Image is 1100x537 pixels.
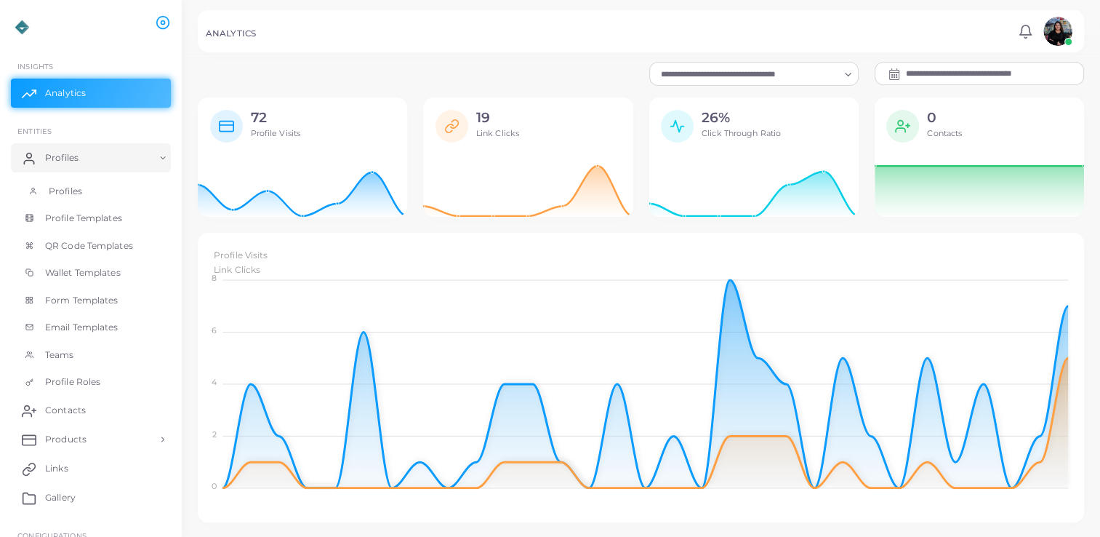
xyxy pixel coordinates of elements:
span: Profile Roles [45,375,100,389]
tspan: 2 [212,429,217,439]
a: Teams [11,341,171,369]
span: Profiles [45,151,79,164]
h2: 72 [251,110,301,127]
span: Email Templates [45,321,119,334]
img: avatar [1043,17,1072,46]
a: Products [11,425,171,454]
h2: 19 [476,110,519,127]
h2: 0 [927,110,962,127]
a: Analytics [11,79,171,108]
tspan: 6 [212,325,217,335]
a: Links [11,454,171,483]
span: Profile Templates [45,212,122,225]
span: Products [45,433,87,446]
a: Profiles [11,143,171,172]
span: INSIGHTS [17,62,53,71]
tspan: 8 [212,274,217,284]
a: Email Templates [11,314,171,341]
a: Profiles [11,178,171,205]
span: Links [45,462,68,475]
span: Wallet Templates [45,266,121,279]
span: Contacts [45,404,86,417]
span: Gallery [45,491,76,504]
a: Wallet Templates [11,259,171,287]
a: Form Templates [11,287,171,314]
a: Gallery [11,483,171,512]
img: logo [13,14,94,41]
a: Contacts [11,396,171,425]
span: Teams [45,349,74,362]
span: Profile Visits [214,250,268,260]
h2: 26% [702,110,781,127]
span: Profiles [49,185,82,198]
span: QR Code Templates [45,239,133,252]
h5: ANALYTICS [206,28,256,39]
a: avatar [1039,17,1076,46]
span: Form Templates [45,294,119,307]
span: ENTITIES [17,127,52,135]
a: QR Code Templates [11,232,171,260]
a: Profile Templates [11,204,171,232]
span: Contacts [927,128,962,138]
span: Profile Visits [251,128,301,138]
span: Link Clicks [476,128,519,138]
div: Search for option [649,62,859,85]
tspan: 0 [212,482,217,492]
span: Click Through Ratio [702,128,781,138]
tspan: 4 [212,378,217,388]
span: Analytics [45,87,86,100]
input: Search for option [656,66,839,82]
a: Profile Roles [11,368,171,396]
span: Link Clicks [214,264,260,275]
